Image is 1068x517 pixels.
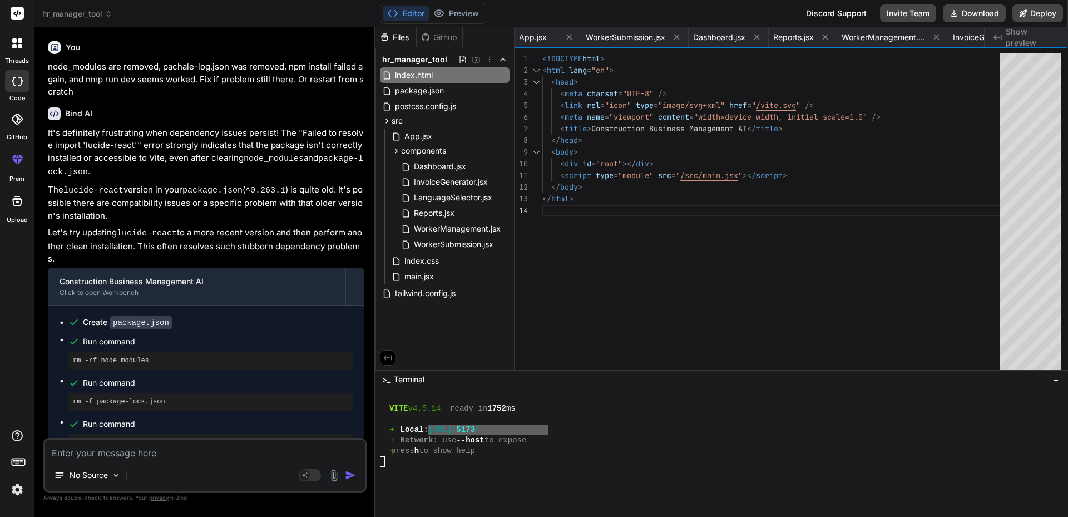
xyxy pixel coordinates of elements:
span: lang [569,65,587,75]
span: div [565,159,578,169]
div: Click to collapse the range. [529,146,543,158]
button: Invite Team [880,4,936,22]
p: node_modules are removed, pachale-log.json was removed, npm install failed again, and nmp run dev... [48,61,364,99]
p: No Source [70,470,108,481]
span: Local [400,425,424,435]
pre: rm -rf node_modules [73,356,348,365]
span: /vite.svg [756,100,796,110]
div: Github [417,32,462,43]
span: = [591,159,596,169]
img: Pick Models [111,471,121,480]
span: InvoiceGenerator.jsx [413,175,489,189]
span: = [614,170,618,180]
span: LanguageSelector.jsx [413,191,493,204]
span: Run command [83,377,353,388]
span: ready in [450,403,487,414]
span: < [560,112,565,122]
span: script [565,170,591,180]
span: WorkerSubmission.jsx [586,32,665,43]
span: "module" [618,170,654,180]
span: /> [872,112,881,122]
span: ➜ [389,435,391,446]
code: ^0.263.1 [245,186,285,195]
img: attachment [328,469,340,482]
label: Upload [7,215,28,225]
p: Let's try updating to a more recent version and then perform another clean installation. This oft... [48,227,364,265]
span: > [569,194,573,204]
span: : use [433,435,456,446]
span: index.css [403,254,440,268]
span: < [560,100,565,110]
div: 2 [515,65,528,76]
span: type [636,100,654,110]
span: Run command [83,336,353,347]
span: main.jsx [403,270,435,283]
span: --host [456,435,484,446]
span: Dashboard.jsx [693,32,745,43]
span: </ [747,124,756,134]
button: Deploy [1012,4,1063,22]
span: Dashboard.jsx [413,160,467,173]
img: icon [345,470,356,481]
span: > [783,170,787,180]
span: "width=device-width, initial-scale=1.0" [694,112,867,122]
span: = [600,100,605,110]
code: package.json [182,186,243,195]
span: head [556,77,573,87]
span: = [747,100,751,110]
span: 1752 [487,403,506,414]
span: src [392,115,403,126]
code: package.json [110,316,172,329]
div: Click to open Workbench [60,288,334,297]
div: 13 [515,193,528,205]
span: html [547,65,565,75]
span: > [578,135,582,145]
p: It's definitely frustrating when dependency issues persist! The "Failed to resolve import 'lucide... [48,127,364,179]
span: press [391,446,414,456]
span: = [689,112,694,122]
button: − [1051,371,1061,388]
span: = [671,170,676,180]
div: 4 [515,88,528,100]
label: prem [9,174,24,184]
div: Create [83,317,172,328]
p: Always double-check its answers. Your in Bind [43,493,367,503]
span: tailwind.config.js [394,287,457,300]
span: src [658,170,671,180]
span: > [587,124,591,134]
span: − [1053,374,1059,385]
code: lucide-react [117,229,177,238]
span: hr_manager_tool [42,8,112,19]
span: link [565,100,582,110]
span: > [573,77,578,87]
span: ms [506,403,516,414]
span: "image/svg+xml" [658,100,725,110]
span: VITE [389,403,408,414]
span: Show preview [1006,26,1059,48]
span: App.jsx [403,130,433,143]
span: > [573,147,578,157]
span: > [609,65,614,75]
span: /> [658,88,667,99]
span: package.json [394,84,445,97]
span: </ [551,182,560,192]
span: : [424,425,428,435]
span: < [551,77,556,87]
span: meta [565,112,582,122]
code: node_modules [244,154,304,164]
span: html [582,53,600,63]
span: > [649,159,654,169]
img: settings [8,480,27,499]
div: 9 [515,146,528,158]
span: /src/main.jsx [680,170,738,180]
span: < [560,159,565,169]
div: 11 [515,170,528,181]
label: GitHub [7,132,27,142]
div: Files [375,32,416,43]
span: App.jsx [519,32,547,43]
span: [URL]: [428,425,456,435]
span: = [618,88,622,99]
div: Construction Business Management AI [60,276,334,287]
span: h [414,446,419,456]
div: Click to collapse the range. [529,65,543,76]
